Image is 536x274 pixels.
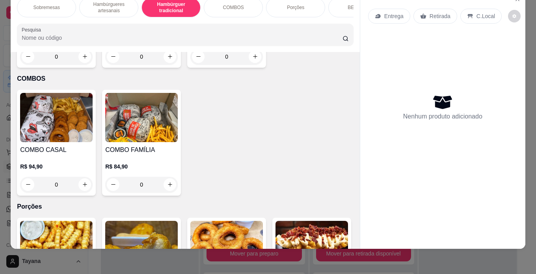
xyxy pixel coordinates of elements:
[105,93,178,142] img: product-image
[287,4,304,11] p: Porções
[164,50,176,63] button: increase-product-quantity
[105,221,178,270] img: product-image
[384,12,404,20] p: Entrega
[192,50,205,63] button: decrease-product-quantity
[430,12,450,20] p: Retirada
[86,1,132,14] p: Hambúrgueres artesanais
[148,1,194,14] p: Hambúrguer tradicional
[22,34,342,42] input: Pesquisa
[508,10,521,22] button: decrease-product-quantity
[33,4,60,11] p: Sobremesas
[20,163,93,170] p: R$ 94,90
[22,50,34,63] button: decrease-product-quantity
[476,12,495,20] p: C.Local
[223,4,244,11] p: COMBOS
[17,74,354,83] p: COMBOS
[17,202,354,211] p: Porções
[20,145,93,155] h4: COMBO CASAL
[78,50,91,63] button: increase-product-quantity
[105,145,178,155] h4: COMBO FAMÍLIA
[107,50,119,63] button: decrease-product-quantity
[249,50,261,63] button: increase-product-quantity
[275,221,348,270] img: product-image
[190,221,263,270] img: product-image
[20,221,93,270] img: product-image
[403,112,482,121] p: Nenhum produto adicionado
[105,163,178,170] p: R$ 84,90
[22,26,44,33] label: Pesquisa
[20,93,93,142] img: product-image
[348,4,368,11] p: BEBIDAS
